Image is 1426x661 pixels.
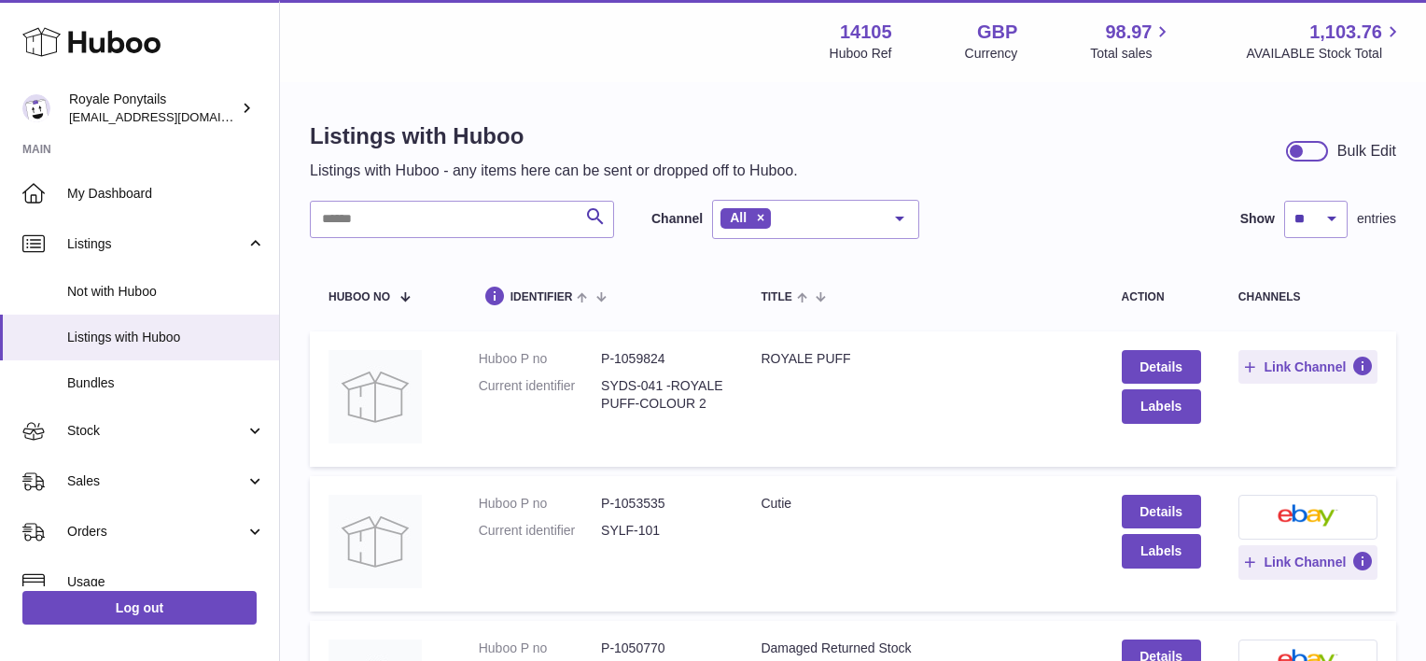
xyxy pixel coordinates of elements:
div: Currency [965,45,1018,63]
a: Log out [22,591,257,625]
span: title [761,291,791,303]
p: Listings with Huboo - any items here can be sent or dropped off to Huboo. [310,161,798,181]
div: ROYALE PUFF [761,350,1083,368]
button: Labels [1122,534,1201,568]
div: Royale Ponytails [69,91,237,126]
span: Orders [67,523,245,541]
span: All [730,210,747,225]
label: Channel [651,210,703,228]
span: entries [1357,210,1396,228]
img: ROYALE PUFF [329,350,422,443]
span: 1,103.76 [1309,20,1382,45]
div: Cutie [761,495,1083,513]
span: Link Channel [1264,359,1346,375]
label: Show [1240,210,1275,228]
strong: 14105 [840,20,892,45]
span: Total sales [1090,45,1173,63]
span: My Dashboard [67,185,265,203]
span: Listings [67,235,245,253]
span: [EMAIL_ADDRESS][DOMAIN_NAME] [69,109,274,124]
div: Huboo Ref [830,45,892,63]
span: Usage [67,573,265,591]
span: Listings with Huboo [67,329,265,346]
span: identifier [510,291,573,303]
span: Not with Huboo [67,283,265,301]
strong: GBP [977,20,1017,45]
img: Cutie [329,495,422,588]
span: Huboo no [329,291,390,303]
dt: Current identifier [479,522,601,540]
span: 98.97 [1105,20,1152,45]
a: Details [1122,495,1201,528]
button: Link Channel [1238,545,1377,579]
dd: SYLF-101 [601,522,723,540]
span: Bundles [67,374,265,392]
dd: P-1050770 [601,640,723,657]
div: channels [1238,291,1377,303]
h1: Listings with Huboo [310,121,798,151]
img: ebay-small.png [1278,504,1339,527]
button: Link Channel [1238,350,1377,384]
dt: Huboo P no [479,495,601,513]
dt: Huboo P no [479,350,601,368]
dt: Huboo P no [479,640,601,657]
button: Labels [1122,389,1201,423]
a: Details [1122,350,1201,384]
dt: Current identifier [479,377,601,413]
dd: P-1059824 [601,350,723,368]
div: action [1122,291,1201,303]
span: AVAILABLE Stock Total [1246,45,1404,63]
div: Damaged Returned Stock [761,640,1083,657]
dd: SYDS-041 -ROYALE PUFF-COLOUR 2 [601,377,723,413]
div: Bulk Edit [1337,141,1396,162]
span: Sales [67,472,245,490]
a: 1,103.76 AVAILABLE Stock Total [1246,20,1404,63]
span: Link Channel [1264,554,1346,570]
img: qphill92@gmail.com [22,94,50,122]
a: 98.97 Total sales [1090,20,1173,63]
span: Stock [67,422,245,440]
dd: P-1053535 [601,495,723,513]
